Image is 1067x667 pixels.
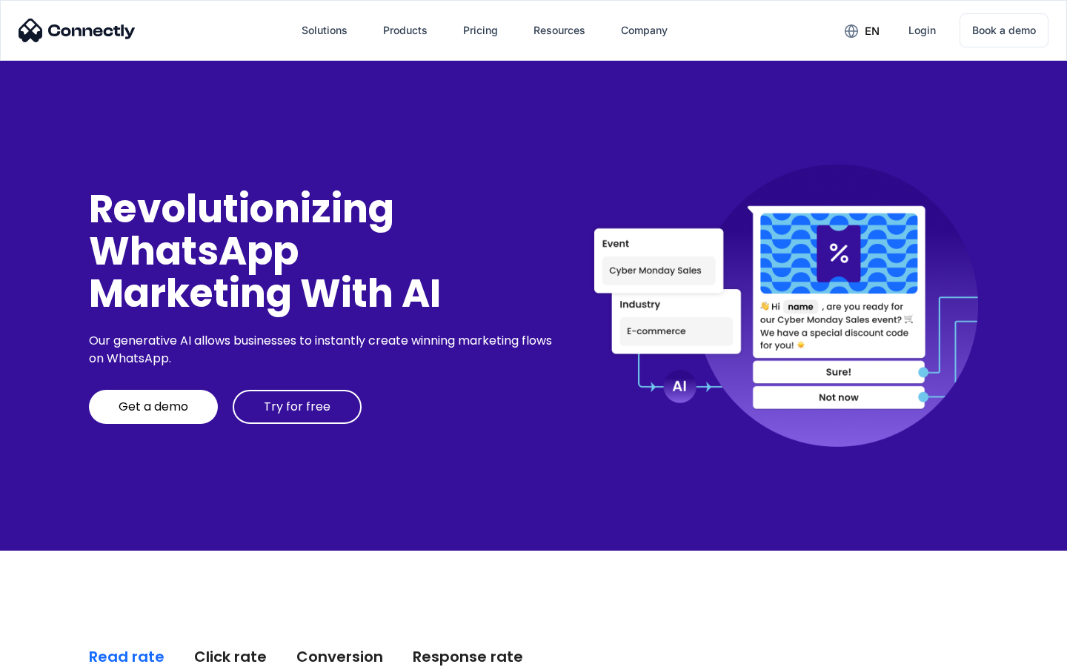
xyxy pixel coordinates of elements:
div: Resources [533,20,585,41]
a: Get a demo [89,390,218,424]
div: Revolutionizing WhatsApp Marketing With AI [89,188,557,315]
div: en [865,21,880,42]
div: Response rate [413,646,523,667]
div: Pricing [463,20,498,41]
div: Products [383,20,428,41]
div: Try for free [264,399,330,414]
a: Pricing [451,13,510,48]
div: Read rate [89,646,164,667]
div: Click rate [194,646,267,667]
img: Connectly Logo [19,19,136,42]
a: Book a demo [960,13,1048,47]
div: Get a demo [119,399,188,414]
a: Login [897,13,948,48]
div: Login [908,20,936,41]
div: Conversion [296,646,383,667]
div: Solutions [302,20,348,41]
div: Our generative AI allows businesses to instantly create winning marketing flows on WhatsApp. [89,332,557,368]
a: Try for free [233,390,362,424]
div: Company [621,20,668,41]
